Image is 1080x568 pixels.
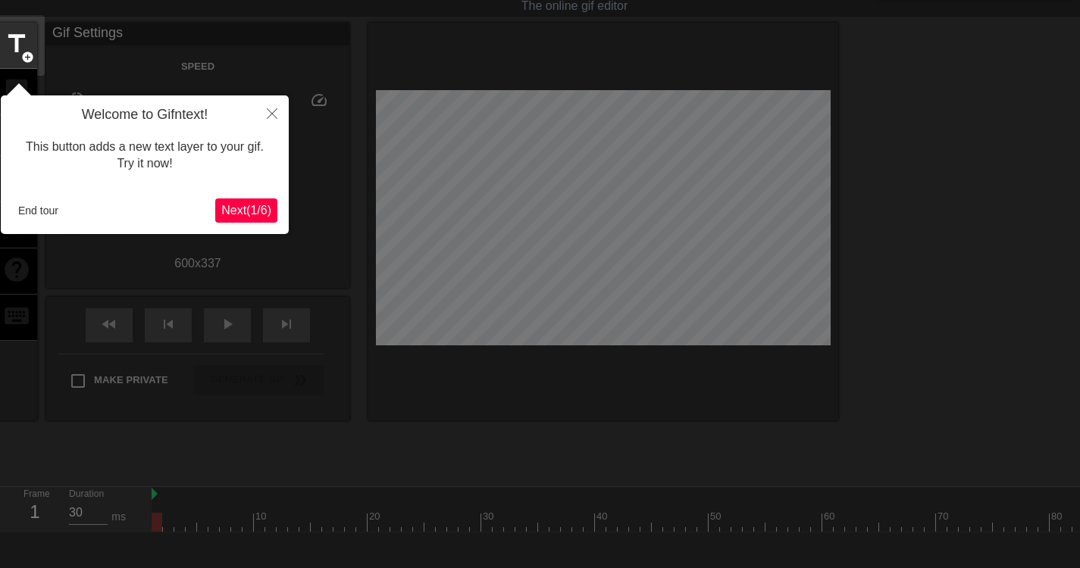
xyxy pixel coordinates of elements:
[12,123,277,188] div: This button adds a new text layer to your gif. Try it now!
[221,204,271,217] span: Next ( 1 / 6 )
[215,198,277,223] button: Next
[255,95,289,130] button: Close
[12,199,64,222] button: End tour
[12,107,277,123] h4: Welcome to Gifntext!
